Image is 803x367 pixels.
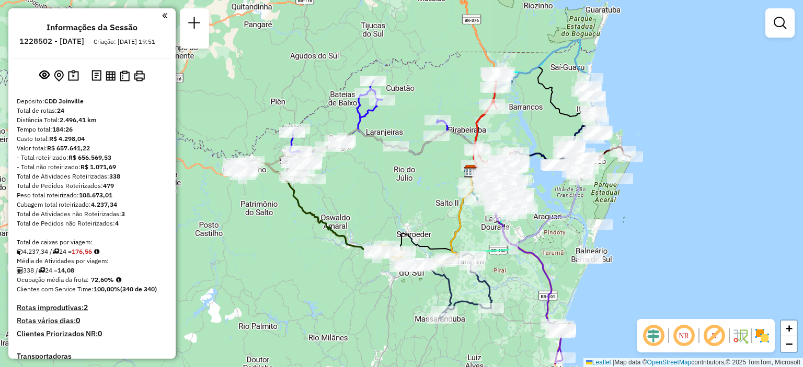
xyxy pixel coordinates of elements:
span: Ocultar NR [671,323,696,348]
strong: R$ 4.298,04 [49,135,85,143]
i: Meta Caixas/viagem: 179,66 Diferença: -3,10 [94,248,99,255]
em: Média calculada utilizando a maior ocupação (%Peso ou %Cubagem) de cada rota da sessão. Rotas cro... [116,277,121,283]
div: Total de caixas por viagem: [17,238,167,247]
i: Total de Atividades [17,267,23,274]
h4: Rotas vários dias: [17,316,167,325]
strong: 2.496,41 km [60,116,97,124]
span: − [786,337,793,350]
i: Cubagem total roteirizado [17,248,23,255]
div: Total de Atividades não Roteirizadas: [17,209,167,219]
span: Exibir rótulo [702,323,727,348]
strong: 14,08 [58,266,74,274]
a: Zoom out [781,336,797,352]
div: Custo total: [17,134,167,144]
img: Fluxo de ruas [732,327,749,344]
strong: 0 [76,316,80,325]
h4: Transportadoras [17,352,167,361]
i: Total de rotas [52,248,59,255]
strong: 100,00% [94,285,120,293]
strong: 2 [84,303,88,312]
i: Total de rotas [38,267,45,274]
a: Leaflet [586,359,611,366]
div: Cubagem total roteirizado: [17,200,167,209]
strong: 4.237,34 [91,200,117,208]
strong: 176,56 [72,247,92,255]
div: Total de Pedidos não Roteirizados: [17,219,167,228]
h4: Informações da Sessão [47,22,137,32]
strong: (340 de 340) [120,285,157,293]
a: Zoom in [781,321,797,336]
strong: CDD Joinville [44,97,84,105]
h4: Clientes Priorizados NR: [17,329,167,338]
button: Visualizar Romaneio [118,68,132,84]
div: - Total roteirizado: [17,153,167,162]
strong: 3 [121,210,125,218]
button: Centralizar mapa no depósito ou ponto de apoio [52,68,66,84]
strong: 108.673,01 [79,191,112,199]
div: Total de rotas: [17,106,167,115]
div: 4.237,34 / 24 = [17,247,167,256]
div: - Total não roteirizado: [17,162,167,172]
div: Atividade não roteirizada - MARILENA NOVAK [607,173,633,184]
img: CDD Joinville [464,164,477,178]
img: Exibir/Ocultar setores [754,327,771,344]
strong: 184:26 [52,125,73,133]
button: Exibir sessão original [37,67,52,84]
strong: 0 [98,329,102,338]
strong: 72,60% [91,276,114,283]
div: Atividade não roteirizada - MERCEARIA E LANCHONE [587,219,613,230]
span: Ocultar deslocamento [641,323,666,348]
a: Exibir filtros [770,13,790,33]
button: Painel de Sugestão [66,68,81,84]
div: Total de Pedidos Roteirizados: [17,181,167,191]
strong: R$ 656.569,53 [68,153,111,161]
button: Imprimir Rotas [132,68,147,84]
a: Nova sessão e pesquisa [184,13,205,36]
div: Distância Total: [17,115,167,125]
div: Média de Atividades por viagem: [17,256,167,266]
strong: 24 [57,106,64,114]
button: Logs desbloquear sessão [89,68,104,84]
strong: R$ 657.641,22 [47,144,90,152]
div: Valor total: [17,144,167,153]
span: | [613,359,614,366]
div: Total de Atividades Roteirizadas: [17,172,167,181]
span: + [786,322,793,335]
span: Ocupação média da frota: [17,276,89,283]
a: Clique aqui para minimizar o painel [162,9,167,21]
button: Visualizar relatório de Roteirização [104,68,118,82]
div: Peso total roteirizado: [17,191,167,200]
div: Map data © contributors,© 2025 TomTom, Microsoft [583,358,803,367]
strong: 479 [103,182,114,190]
div: Criação: [DATE] 19:51 [89,37,159,46]
h6: 1228502 - [DATE] [19,37,84,46]
strong: 338 [109,172,120,180]
div: Tempo total: [17,125,167,134]
span: Clientes com Service Time: [17,285,94,293]
strong: 4 [115,219,119,227]
strong: R$ 1.071,69 [81,163,116,171]
h4: Rotas improdutivas: [17,303,167,312]
div: Atividade não roteirizada - CLAUDETE BORGES DA S [577,253,603,264]
a: OpenStreetMap [647,359,692,366]
div: Depósito: [17,97,167,106]
div: 338 / 24 = [17,266,167,275]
